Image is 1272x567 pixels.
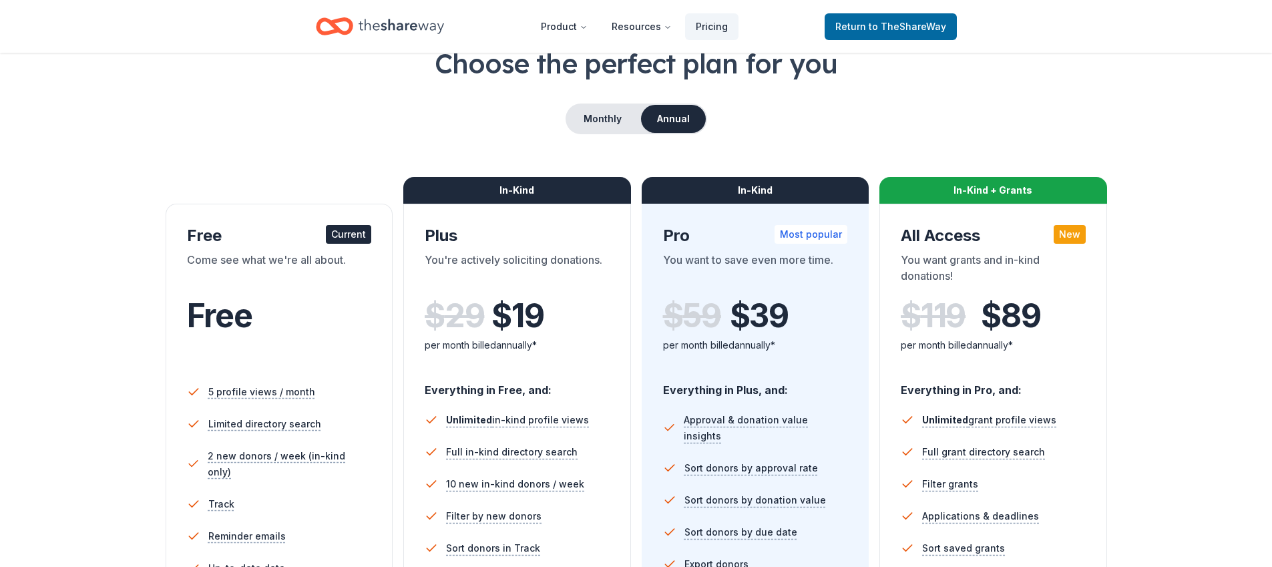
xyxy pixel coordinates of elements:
[316,11,444,42] a: Home
[663,337,848,353] div: per month billed annually*
[425,252,610,289] div: You're actively soliciting donations.
[425,225,610,246] div: Plus
[208,496,234,512] span: Track
[981,297,1040,335] span: $ 89
[187,252,372,289] div: Come see what we're all about.
[530,11,738,42] nav: Main
[922,476,978,492] span: Filter grants
[825,13,957,40] a: Returnto TheShareWay
[641,105,706,133] button: Annual
[187,225,372,246] div: Free
[684,492,826,508] span: Sort donors by donation value
[208,448,371,480] span: 2 new donors / week (in-kind only)
[922,508,1039,524] span: Applications & deadlines
[326,225,371,244] div: Current
[642,177,869,204] div: In-Kind
[922,414,1056,425] span: grant profile views
[922,414,968,425] span: Unlimited
[187,296,252,335] span: Free
[663,371,848,399] div: Everything in Plus, and:
[663,225,848,246] div: Pro
[446,476,584,492] span: 10 new in-kind donors / week
[922,444,1045,460] span: Full grant directory search
[922,540,1005,556] span: Sort saved grants
[208,416,321,432] span: Limited directory search
[425,371,610,399] div: Everything in Free, and:
[446,540,540,556] span: Sort donors in Track
[901,371,1086,399] div: Everything in Pro, and:
[901,225,1086,246] div: All Access
[663,252,848,289] div: You want to save even more time.
[901,252,1086,289] div: You want grants and in-kind donations!
[601,13,682,40] button: Resources
[446,444,578,460] span: Full in-kind directory search
[530,13,598,40] button: Product
[208,384,315,400] span: 5 profile views / month
[835,19,946,35] span: Return
[53,45,1219,82] h1: Choose the perfect plan for you
[869,21,946,32] span: to TheShareWay
[685,13,738,40] a: Pricing
[775,225,847,244] div: Most popular
[879,177,1107,204] div: In-Kind + Grants
[1054,225,1086,244] div: New
[730,297,789,335] span: $ 39
[567,105,638,133] button: Monthly
[208,528,286,544] span: Reminder emails
[684,412,847,444] span: Approval & donation value insights
[901,337,1086,353] div: per month billed annually*
[446,414,589,425] span: in-kind profile views
[684,524,797,540] span: Sort donors by due date
[446,414,492,425] span: Unlimited
[425,337,610,353] div: per month billed annually*
[403,177,631,204] div: In-Kind
[491,297,544,335] span: $ 19
[446,508,542,524] span: Filter by new donors
[684,460,818,476] span: Sort donors by approval rate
